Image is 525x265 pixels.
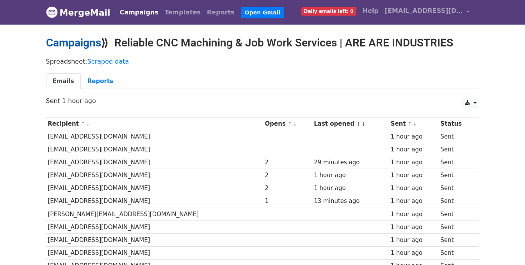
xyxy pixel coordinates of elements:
a: Reports [204,5,238,20]
h2: ⟫ Reliable CNC Machining & Job Work Services | ARE ARE INDUSTRIES [46,36,479,50]
div: 1 hour ago [391,197,437,206]
td: Sent [439,208,474,221]
a: ↑ [356,121,361,127]
span: [EMAIL_ADDRESS][DOMAIN_NAME] [385,6,463,16]
a: [EMAIL_ADDRESS][DOMAIN_NAME] [382,3,473,21]
td: Sent [439,169,474,182]
div: 2 [265,171,310,180]
td: [EMAIL_ADDRESS][DOMAIN_NAME] [46,195,263,208]
a: Emails [46,73,81,89]
a: Reports [81,73,120,89]
td: Sent [439,233,474,246]
a: Help [359,3,382,19]
div: 1 [265,197,310,206]
div: 1 hour ago [391,249,437,258]
td: Sent [439,156,474,169]
a: Open Gmail [241,7,284,18]
div: 1 hour ago [391,184,437,193]
a: ↑ [81,121,85,127]
div: 2 [265,184,310,193]
a: ↓ [413,121,417,127]
td: Sent [439,143,474,156]
td: [EMAIL_ADDRESS][DOMAIN_NAME] [46,247,263,260]
div: 2 [265,158,310,167]
a: ↓ [86,121,90,127]
td: Sent [439,130,474,143]
th: Opens [263,117,312,130]
td: Sent [439,221,474,233]
div: 1 hour ago [391,132,437,141]
img: MergeMail logo [46,6,58,18]
td: [EMAIL_ADDRESS][DOMAIN_NAME] [46,143,263,156]
th: Status [439,117,474,130]
td: Sent [439,195,474,208]
div: 1 hour ago [314,171,387,180]
div: 1 hour ago [391,210,437,219]
div: 1 hour ago [391,145,437,154]
th: Sent [389,117,439,130]
td: [PERSON_NAME][EMAIL_ADDRESS][DOMAIN_NAME] [46,208,263,221]
div: 1 hour ago [391,223,437,232]
a: Daily emails left: 0 [298,3,359,19]
div: 29 minutes ago [314,158,387,167]
a: Scraped data [87,58,129,65]
a: ↑ [288,121,292,127]
div: 1 hour ago [391,171,437,180]
div: 1 hour ago [314,184,387,193]
a: MergeMail [46,4,110,21]
td: [EMAIL_ADDRESS][DOMAIN_NAME] [46,156,263,169]
div: 1 hour ago [391,158,437,167]
a: Campaigns [117,5,162,20]
td: [EMAIL_ADDRESS][DOMAIN_NAME] [46,221,263,233]
td: [EMAIL_ADDRESS][DOMAIN_NAME] [46,130,263,143]
a: ↓ [361,121,366,127]
a: ↑ [408,121,412,127]
a: ↓ [293,121,297,127]
th: Recipient [46,117,263,130]
span: Daily emails left: 0 [301,7,356,16]
div: 13 minutes ago [314,197,387,206]
td: Sent [439,182,474,195]
a: Templates [162,5,204,20]
p: Spreadsheet: [46,57,479,66]
td: [EMAIL_ADDRESS][DOMAIN_NAME] [46,233,263,246]
th: Last opened [312,117,389,130]
td: [EMAIL_ADDRESS][DOMAIN_NAME] [46,182,263,195]
div: 1 hour ago [391,236,437,245]
td: Sent [439,247,474,260]
p: Sent 1 hour ago [46,97,479,105]
td: [EMAIL_ADDRESS][DOMAIN_NAME] [46,169,263,182]
a: Campaigns [46,36,101,49]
